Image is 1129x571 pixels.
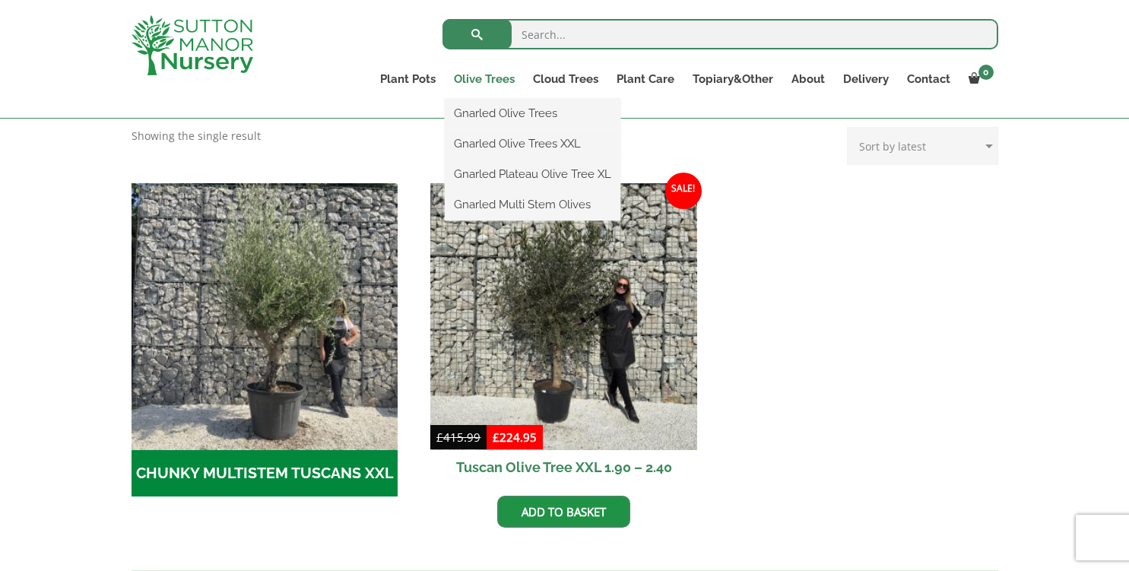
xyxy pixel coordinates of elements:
a: Plant Pots [371,68,445,90]
input: Search... [442,19,998,49]
a: Topiary&Other [683,68,782,90]
a: Sale! Tuscan Olive Tree XXL 1.90 – 2.40 [430,183,697,484]
a: Plant Care [607,68,683,90]
a: About [782,68,834,90]
bdi: 415.99 [436,430,480,445]
a: Cloud Trees [524,68,607,90]
a: Add to basket: “Tuscan Olive Tree XXL 1.90 - 2.40” [497,496,630,528]
bdi: 224.95 [493,430,537,445]
span: £ [493,430,499,445]
span: Sale! [665,173,702,209]
p: Showing the single result [132,127,261,145]
a: 0 [959,68,998,90]
h2: Tuscan Olive Tree XXL 1.90 – 2.40 [430,450,697,484]
a: Visit product category CHUNKY MULTISTEM TUSCANS XXL [132,183,398,496]
img: Tuscan Olive Tree XXL 1.90 - 2.40 [430,183,697,450]
span: £ [436,430,443,445]
a: Gnarled Olive Trees XXL [445,132,620,155]
a: Gnarled Olive Trees [445,102,620,125]
h2: CHUNKY MULTISTEM TUSCANS XXL [132,450,398,497]
a: Gnarled Multi Stem Olives [445,193,620,216]
img: CHUNKY MULTISTEM TUSCANS XXL [132,183,398,450]
img: logo [132,15,253,75]
select: Shop order [847,127,998,165]
a: Contact [898,68,959,90]
span: 0 [978,65,994,80]
a: Delivery [834,68,898,90]
a: Olive Trees [445,68,524,90]
a: Gnarled Plateau Olive Tree XL [445,163,620,186]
